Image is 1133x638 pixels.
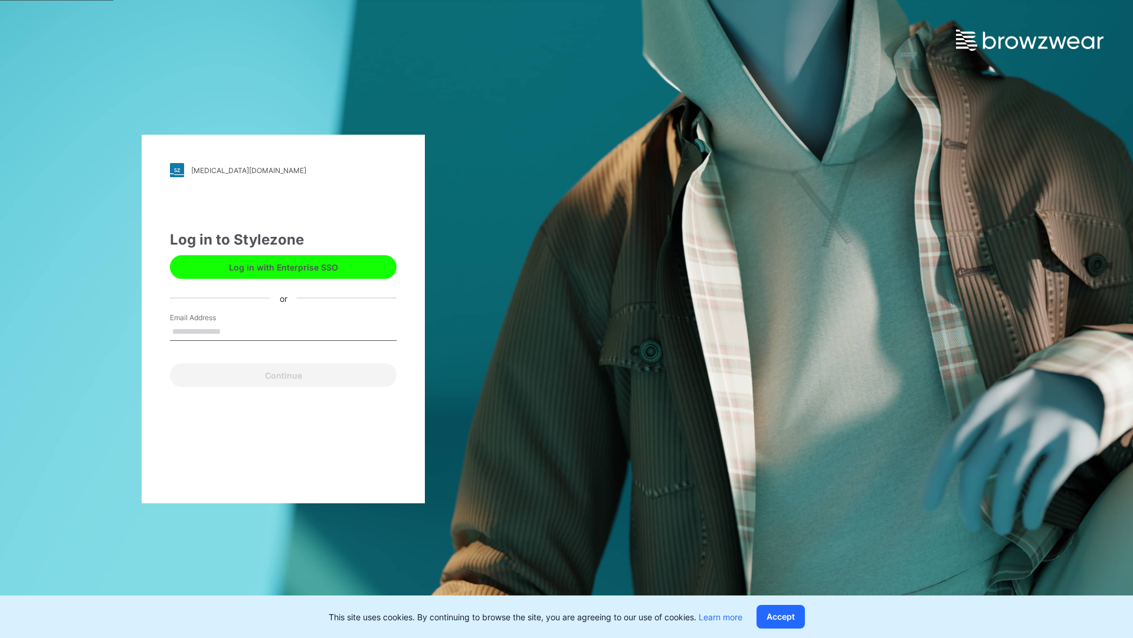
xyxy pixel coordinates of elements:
[170,229,397,250] div: Log in to Stylezone
[329,611,742,623] p: This site uses cookies. By continuing to browse the site, you are agreeing to our use of cookies.
[170,163,397,177] a: [MEDICAL_DATA][DOMAIN_NAME]
[956,30,1103,51] img: browzwear-logo.e42bd6dac1945053ebaf764b6aa21510.svg
[699,612,742,622] a: Learn more
[170,313,253,323] label: Email Address
[170,255,397,279] button: Log in with Enterprise SSO
[170,163,184,177] img: stylezone-logo.562084cfcfab977791bfbf7441f1a819.svg
[270,292,297,304] div: or
[757,605,805,629] button: Accept
[191,166,306,175] div: [MEDICAL_DATA][DOMAIN_NAME]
